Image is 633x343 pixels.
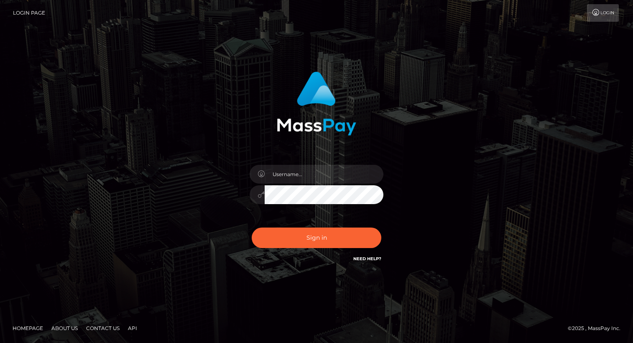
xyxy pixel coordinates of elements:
div: © 2025 , MassPay Inc. [568,324,627,333]
a: Login Page [13,4,45,22]
img: MassPay Login [277,72,356,136]
a: Contact Us [83,322,123,335]
a: Login [587,4,619,22]
a: About Us [48,322,81,335]
a: Need Help? [353,256,381,261]
a: Homepage [9,322,46,335]
input: Username... [265,165,383,184]
button: Sign in [252,228,381,248]
a: API [125,322,140,335]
